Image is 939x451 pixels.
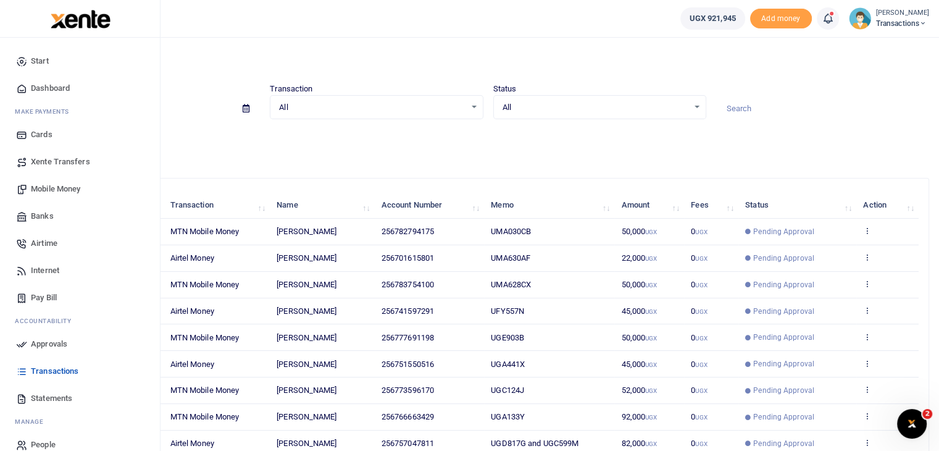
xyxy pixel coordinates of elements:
[645,308,657,315] small: UGX
[691,412,707,421] span: 0
[695,255,707,262] small: UGX
[170,360,214,369] span: Airtel Money
[691,227,707,236] span: 0
[170,306,214,316] span: Airtel Money
[170,412,240,421] span: MTN Mobile Money
[31,439,56,451] span: People
[484,192,614,219] th: Memo: activate to sort column ascending
[645,229,657,235] small: UGX
[753,226,814,237] span: Pending Approval
[750,9,812,29] li: Toup your wallet
[491,227,531,236] span: UMA030CB
[277,280,336,289] span: [PERSON_NAME]
[645,335,657,342] small: UGX
[277,306,336,316] span: [PERSON_NAME]
[716,98,929,119] input: Search
[31,392,72,405] span: Statements
[277,439,336,448] span: [PERSON_NAME]
[170,227,240,236] span: MTN Mobile Money
[170,333,240,342] span: MTN Mobile Money
[560,437,573,450] button: Close
[621,360,657,369] span: 45,000
[10,175,150,203] a: Mobile Money
[170,253,214,263] span: Airtel Money
[47,53,929,67] h4: Transactions
[10,121,150,148] a: Cards
[10,148,150,175] a: Xente Transfers
[277,253,336,263] span: [PERSON_NAME]
[876,18,929,29] span: Transactions
[621,280,657,289] span: 50,000
[491,360,525,369] span: UGA441X
[691,360,707,369] span: 0
[382,227,434,236] span: 256782794175
[645,414,657,421] small: UGX
[680,7,745,30] a: UGX 921,945
[695,414,707,421] small: UGX
[279,101,465,114] span: All
[684,192,738,219] th: Fees: activate to sort column ascending
[382,253,434,263] span: 256701615801
[31,237,57,250] span: Airtime
[382,280,434,289] span: 256783754100
[10,385,150,412] a: Statements
[750,13,812,22] a: Add money
[170,439,214,448] span: Airtel Money
[382,306,434,316] span: 256741597291
[645,387,657,394] small: UGX
[753,358,814,369] span: Pending Approval
[621,439,657,448] span: 82,000
[922,409,932,419] span: 2
[10,284,150,311] a: Pay Bill
[621,386,657,395] span: 52,000
[691,253,707,263] span: 0
[691,280,707,289] span: 0
[21,107,69,116] span: ake Payments
[738,192,856,219] th: Status: activate to sort column ascending
[47,134,929,147] p: Download
[645,361,657,368] small: UGX
[277,227,336,236] span: [PERSON_NAME]
[10,48,150,75] a: Start
[491,386,524,395] span: UGC124J
[753,438,814,449] span: Pending Approval
[621,227,657,236] span: 50,000
[375,192,485,219] th: Account Number: activate to sort column ascending
[270,192,375,219] th: Name: activate to sort column ascending
[31,210,54,222] span: Banks
[621,253,657,263] span: 22,000
[621,333,657,342] span: 50,000
[21,417,44,426] span: anage
[51,10,111,28] img: logo-large
[382,412,434,421] span: 256766663429
[691,439,707,448] span: 0
[382,333,434,342] span: 256777691198
[10,230,150,257] a: Airtime
[491,253,530,263] span: UMA630AF
[493,83,517,95] label: Status
[695,440,707,447] small: UGX
[270,83,312,95] label: Transaction
[31,264,59,277] span: Internet
[621,306,657,316] span: 45,000
[10,358,150,385] a: Transactions
[170,280,240,289] span: MTN Mobile Money
[753,411,814,423] span: Pending Approval
[31,338,67,350] span: Approvals
[621,412,657,421] span: 92,000
[277,333,336,342] span: [PERSON_NAME]
[691,306,707,316] span: 0
[31,55,49,67] span: Start
[753,306,814,317] span: Pending Approval
[382,386,434,395] span: 256773596170
[691,386,707,395] span: 0
[876,8,929,19] small: [PERSON_NAME]
[24,316,71,326] span: countability
[31,292,57,304] span: Pay Bill
[753,332,814,343] span: Pending Approval
[31,129,52,141] span: Cards
[382,360,434,369] span: 256751550516
[10,203,150,230] a: Banks
[753,385,814,396] span: Pending Approval
[695,282,707,289] small: UGX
